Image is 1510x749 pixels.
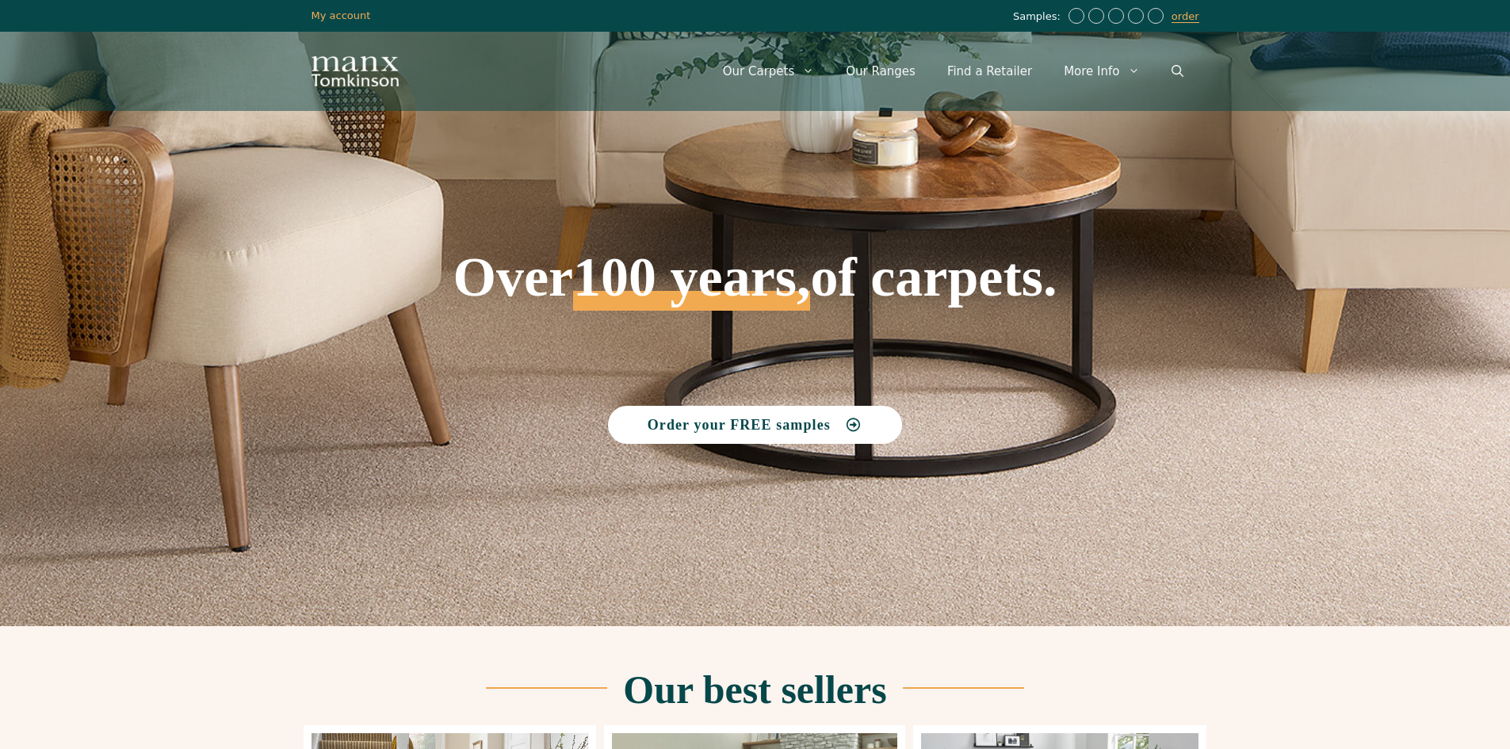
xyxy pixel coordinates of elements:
h2: Our best sellers [623,670,886,709]
a: Open Search Bar [1156,48,1199,95]
a: My account [312,10,371,21]
a: order [1172,10,1199,23]
a: Find a Retailer [931,48,1048,95]
a: Order your FREE samples [608,406,903,444]
span: Samples: [1013,10,1065,24]
a: Our Ranges [830,48,931,95]
a: Our Carpets [707,48,831,95]
h1: Over of carpets. [312,135,1199,311]
span: 100 years, [573,263,810,311]
nav: Primary [707,48,1199,95]
img: Manx Tomkinson [312,56,399,86]
span: Order your FREE samples [648,418,831,432]
a: More Info [1048,48,1155,95]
